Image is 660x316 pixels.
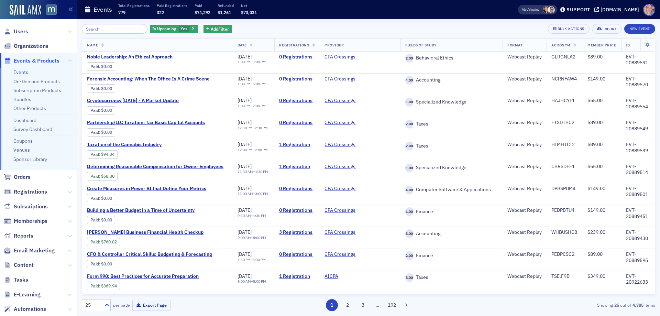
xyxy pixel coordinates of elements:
a: Paid [90,108,99,113]
span: Add Filter [211,26,229,32]
time: 3:00 PM [253,59,266,64]
span: $0.00 [101,196,112,201]
span: $89.00 [587,54,603,60]
span: $0.00 [101,86,112,91]
a: Paid [90,86,99,91]
span: $0.00 [101,261,112,266]
div: Webcast Replay [507,98,542,104]
strong: 25 [613,302,620,308]
span: ID [626,43,630,47]
time: 1:30 PM [238,257,251,262]
div: CBRSDEE1 [551,164,578,170]
div: EVT-20889549 [626,120,650,132]
a: Subscriptions [4,203,48,210]
input: Search… [82,24,147,34]
img: SailAMX [46,4,57,15]
span: 2.00 [405,54,414,63]
span: CPA Crossings [324,98,368,104]
time: 5:00 PM [253,235,266,240]
span: $0.00 [101,108,112,113]
a: Email Marketing [4,247,55,254]
p: Net [241,3,257,8]
time: 9:00 AM [238,279,251,284]
a: Paid [90,174,99,179]
time: 9:30 AM [238,213,251,218]
div: Paid: 0 - $0 [87,260,115,268]
a: 0 Registrations [279,207,315,214]
a: Reports [4,232,33,240]
a: Automations [4,305,46,313]
span: Name [87,43,98,47]
span: Content [14,261,34,269]
span: Behavioral Ethics [414,55,453,61]
span: [DATE] [238,97,252,103]
span: 2.00 [405,142,414,150]
a: Paid [90,239,99,244]
a: CPA Crossings [324,142,355,148]
a: Organizations [4,42,48,50]
div: Yes [150,25,198,33]
span: Provider [324,43,344,47]
div: Paid: 0 - $0 [87,84,115,92]
span: Forensic Accounting: When The Office Is A Crime Scene [87,76,210,82]
div: [DOMAIN_NAME] [601,7,639,13]
span: 4.00 [405,207,414,216]
div: Webcast Replay [507,142,542,148]
button: 1 [326,299,338,311]
div: – [238,214,266,218]
div: EVT-20922633 [626,273,650,285]
span: $369.94 [101,283,117,288]
time: 1:00 PM [238,81,251,86]
a: Coupons [13,138,33,144]
a: Registrations [4,188,47,196]
span: : [90,130,101,135]
span: E-Learning [14,291,41,298]
span: 322 [157,10,164,15]
div: Bulk Actions [558,27,584,31]
span: Taxes [414,121,428,127]
a: 3 Registrations [279,229,315,236]
a: Partnership/LLC Taxation: Tax Basis Capital Accounts [87,120,205,126]
a: Paid [90,64,99,69]
span: Profile [643,4,655,16]
span: Taxes [414,274,428,281]
span: Fields Of Study [405,43,437,47]
div: – [238,60,266,64]
a: CFO & Controller Critical Skills: Budgeting & Forecasting [87,251,212,258]
button: 3 [357,299,369,311]
div: Paid: 1 - $36994 [87,282,120,290]
span: Yes [180,26,187,31]
span: [DATE] [238,119,252,126]
span: 2.00 [405,120,414,128]
span: [DATE] [238,229,252,235]
div: PEDPCSC2 [551,251,578,258]
div: WHBUSHC8 [551,229,578,236]
span: $55.00 [587,97,603,103]
time: 2:00 PM [255,148,268,152]
a: Content [4,261,34,269]
a: CPA Crossings [324,120,355,126]
a: CPA Crossings [324,186,355,192]
span: : [90,108,101,113]
span: Finance [414,209,433,215]
a: Cryptocurrency [DATE] - A Market Update [87,98,202,104]
button: AddFilter [203,25,232,33]
a: CPA Crossings [324,76,355,82]
div: Webcast Replay [507,164,542,170]
span: Format [507,43,522,47]
span: CPA Crossings [324,142,368,148]
div: – [238,236,266,240]
time: 11:30 AM [238,169,253,174]
span: [DATE] [238,251,252,257]
span: Date [238,43,247,47]
a: Users [4,28,28,35]
a: Taxation of the Cannabis Industry [87,142,202,148]
a: AICPA [324,273,338,280]
a: 0 Registrations [279,76,315,82]
span: Determining Reasonable Compensation for Owner Employees [87,164,223,170]
a: Dashboard [13,117,36,123]
a: On-Demand Products [13,78,60,85]
strong: 4,785 [631,302,645,308]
